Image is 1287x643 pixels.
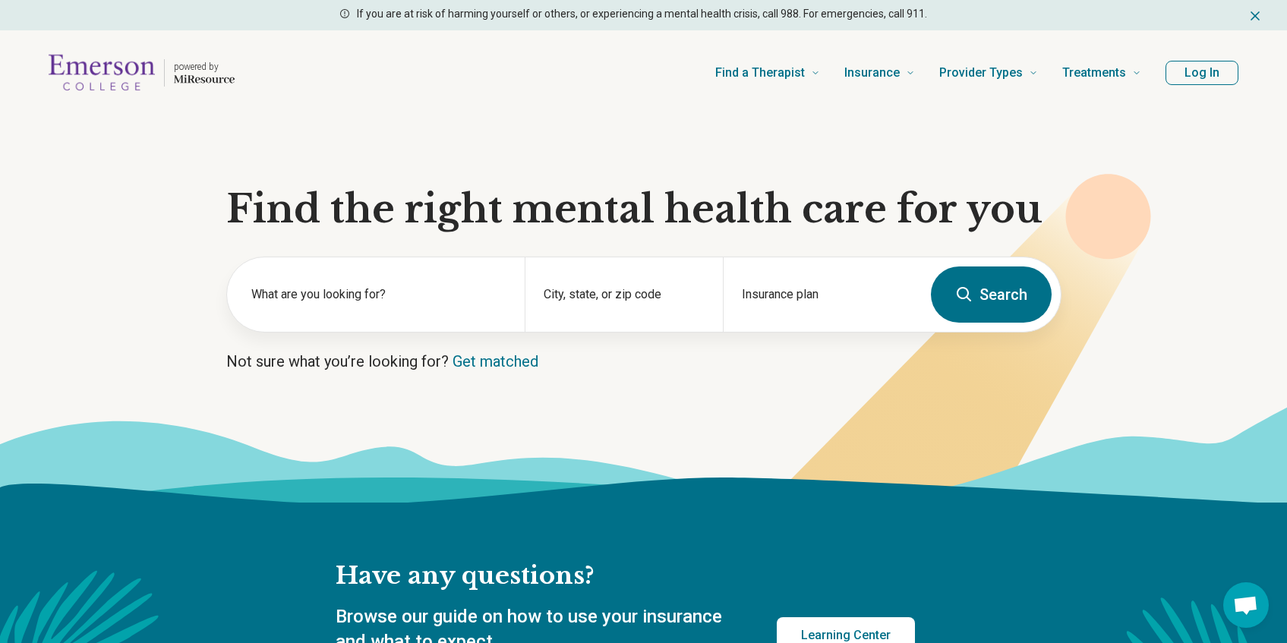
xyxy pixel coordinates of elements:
p: If you are at risk of harming yourself or others, or experiencing a mental health crisis, call 98... [357,6,927,22]
span: Treatments [1062,62,1126,84]
p: Not sure what you’re looking for? [226,351,1061,372]
span: Find a Therapist [715,62,805,84]
p: powered by [174,61,235,73]
button: Log In [1166,61,1238,85]
button: Search [931,266,1052,323]
span: Insurance [844,62,900,84]
a: Find a Therapist [715,43,820,103]
a: Home page [49,49,235,97]
a: Get matched [453,352,538,370]
h2: Have any questions? [336,560,915,592]
button: Dismiss [1248,6,1263,24]
a: Insurance [844,43,915,103]
a: Treatments [1062,43,1141,103]
div: Open chat [1223,582,1269,628]
a: Provider Types [939,43,1038,103]
h1: Find the right mental health care for you [226,187,1061,232]
span: Provider Types [939,62,1023,84]
label: What are you looking for? [251,285,506,304]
